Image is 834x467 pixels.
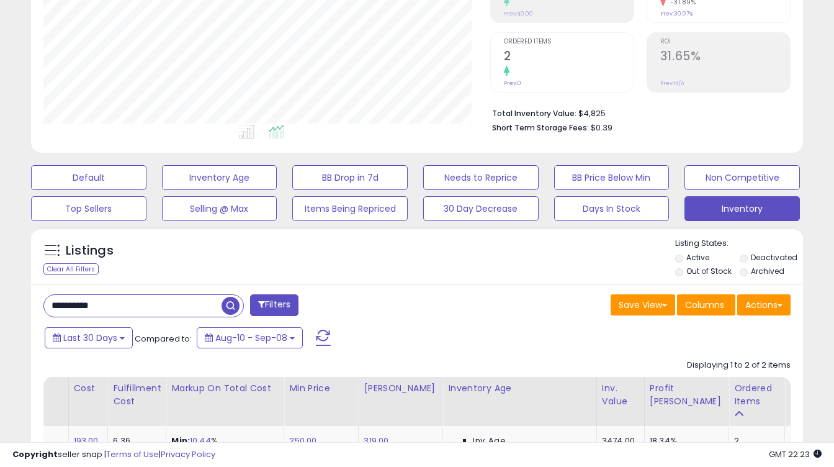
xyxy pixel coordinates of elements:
[687,360,791,371] div: Displaying 1 to 2 of 2 items
[554,165,670,190] button: BB Price Below Min
[12,448,58,460] strong: Copyright
[660,39,790,45] span: ROI
[364,382,437,395] div: [PERSON_NAME]
[289,382,353,395] div: Min Price
[677,294,735,315] button: Columns
[554,196,670,221] button: Days In Stock
[161,448,215,460] a: Privacy Policy
[292,196,408,221] button: Items Being Repriced
[215,332,287,344] span: Aug-10 - Sep-08
[74,382,103,395] div: Cost
[675,238,804,250] p: Listing States:
[423,165,539,190] button: Needs to Reprice
[197,327,303,348] button: Aug-10 - Sep-08
[162,165,277,190] button: Inventory Age
[113,382,161,408] div: Fulfillment Cost
[751,266,784,276] label: Archived
[12,449,215,461] div: seller snap | |
[135,333,192,345] span: Compared to:
[504,39,634,45] span: Ordered Items
[31,196,146,221] button: Top Sellers
[171,382,279,395] div: Markup on Total Cost
[660,79,684,87] small: Prev: N/A
[751,252,797,263] label: Deactivated
[602,382,639,408] div: Inv. value
[492,105,781,120] li: $4,825
[66,242,114,260] h5: Listings
[685,299,724,311] span: Columns
[492,108,576,119] b: Total Inventory Value:
[43,263,99,275] div: Clear All Filters
[504,10,533,17] small: Prev: $0.00
[492,122,589,133] b: Short Term Storage Fees:
[650,382,724,408] div: Profit [PERSON_NAME]
[448,382,591,395] div: Inventory Age
[660,49,790,66] h2: 31.65%
[591,122,612,134] span: $0.39
[106,448,159,460] a: Terms of Use
[684,196,800,221] button: Inventory
[660,10,693,17] small: Prev: 30.07%
[504,49,634,66] h2: 2
[686,252,709,263] label: Active
[250,294,298,316] button: Filters
[31,165,146,190] button: Default
[790,382,833,408] div: Fulfillable Quantity
[734,382,779,408] div: Ordered Items
[292,165,408,190] button: BB Drop in 7d
[162,196,277,221] button: Selling @ Max
[611,294,675,315] button: Save View
[423,196,539,221] button: 30 Day Decrease
[769,448,822,460] span: 2025-10-9 22:23 GMT
[504,79,521,87] small: Prev: 0
[686,266,732,276] label: Out of Stock
[684,165,800,190] button: Non Competitive
[63,332,117,344] span: Last 30 Days
[45,327,133,348] button: Last 30 Days
[737,294,791,315] button: Actions
[166,377,284,426] th: The percentage added to the cost of goods (COGS) that forms the calculator for Min & Max prices.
